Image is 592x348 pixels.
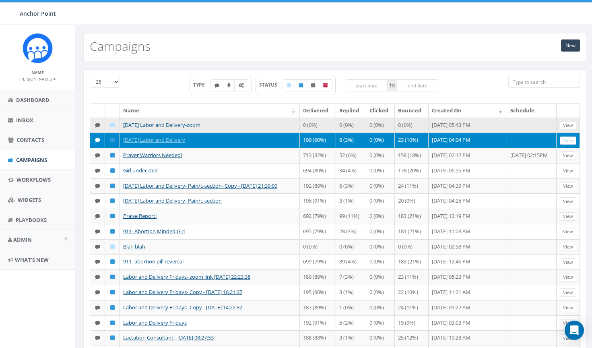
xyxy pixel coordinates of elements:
[110,335,115,340] i: Published
[123,182,277,189] a: [DATE] Labor and Delivery- Pain/c-section- Copy - [DATE] 21:39:00
[336,148,366,163] td: 52 (6%)
[366,104,395,118] th: Clicked
[110,213,115,219] i: Published
[300,163,336,178] td: 694 (80%)
[346,79,388,91] input: start date
[507,104,557,118] th: Schedule
[110,153,115,158] i: Published
[16,156,47,164] span: Campaigns
[366,239,395,255] td: 0 (0%)
[123,151,182,159] a: Prayer Warriors Needed!
[95,290,100,295] i: Text SMS
[300,224,336,239] td: 695 (79%)
[123,197,222,204] a: [DATE] Labor and Delivery- Pain/c-section
[395,330,429,346] td: 25 (12%)
[336,285,366,300] td: 3 (1%)
[319,79,332,91] label: Archived
[311,83,315,88] i: Unpublished
[366,133,395,148] td: 0 (0%)
[123,243,145,250] a: Blah blah
[95,213,100,219] i: Text SMS
[561,39,580,52] a: New
[300,269,336,285] td: 189 (89%)
[110,229,115,234] i: Published
[123,304,242,311] a: Labor and Delivery Fridays- Copy - [DATE] 14:22:32
[123,136,185,143] a: [DATE] Labor and Delivery
[395,104,429,118] th: Bounced
[366,193,395,209] td: 0 (0%)
[18,196,41,203] span: Widgets
[429,254,507,269] td: [DATE] 12:46 PM
[300,118,336,133] td: 0 (0%)
[95,320,100,325] i: Text SMS
[123,258,184,265] a: 911- abortion pill reversal
[336,178,366,194] td: 6 (3%)
[13,236,32,243] span: Admin
[366,163,395,178] td: 0 (0%)
[123,273,250,280] a: Labor and Delivery Fridays- zoom link [DATE] 22:23:38
[395,239,429,255] td: 0 (0%)
[259,81,283,88] span: STATUS
[95,274,100,280] i: Text SMS
[560,121,576,130] a: View
[110,137,115,143] i: Published
[120,104,300,118] th: Name: activate to sort column ascending
[366,330,395,346] td: 0 (0%)
[300,285,336,300] td: 195 (90%)
[366,224,395,239] td: 0 (0%)
[395,315,429,331] td: 19 (9%)
[560,228,576,236] a: View
[429,315,507,331] td: [DATE] 03:03 PM
[123,334,214,341] a: Lactation Consultant - [DATE] 08:27:53
[560,258,576,267] a: View
[366,300,395,315] td: 0 (0%)
[336,300,366,315] td: 1 (0%)
[307,79,320,91] label: Unpublished
[17,176,51,183] span: Workflows
[429,209,507,224] td: [DATE] 12:19 PM
[429,285,507,300] td: [DATE] 11:21 AM
[388,79,397,91] span: to
[295,79,307,91] label: Published
[366,118,395,133] td: 0 (0%)
[560,288,576,297] a: View
[366,254,395,269] td: 0 (0%)
[429,163,507,178] td: [DATE] 06:55 PM
[110,274,115,280] i: Published
[560,151,576,160] a: View
[395,118,429,133] td: 0 (0%)
[300,133,336,148] td: 199 (90%)
[508,76,580,88] input: Type to search
[110,168,115,173] i: Published
[210,79,224,91] label: Text SMS
[336,118,366,133] td: 0 (0%)
[110,290,115,295] i: Published
[429,330,507,346] td: [DATE] 10:28 AM
[560,304,576,312] a: View
[366,178,395,194] td: 0 (0%)
[193,81,210,88] span: TYPE
[429,193,507,209] td: [DATE] 04:25 PM
[110,198,115,203] i: Published
[110,320,115,325] i: Published
[395,224,429,239] td: 181 (21%)
[223,79,235,91] label: Ringless Voice Mail
[560,167,576,175] a: View
[395,178,429,194] td: 24 (11%)
[287,83,291,88] i: Draft
[123,288,242,296] a: Labor and Delivery Fridays- Copy - [DATE] 16:21:37
[560,182,576,191] a: View
[300,178,336,194] td: 192 (89%)
[239,83,244,88] i: Automated Message
[95,229,100,234] i: Text SMS
[110,244,115,249] i: Draft
[395,209,429,224] td: 183 (21%)
[20,10,56,17] span: Anchor Point
[16,116,33,124] span: Inbox
[300,254,336,269] td: 699 (79%)
[336,254,366,269] td: 39 (4%)
[234,79,248,91] label: Automated Message
[366,269,395,285] td: 0 (0%)
[336,330,366,346] td: 3 (1%)
[336,163,366,178] td: 34 (4%)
